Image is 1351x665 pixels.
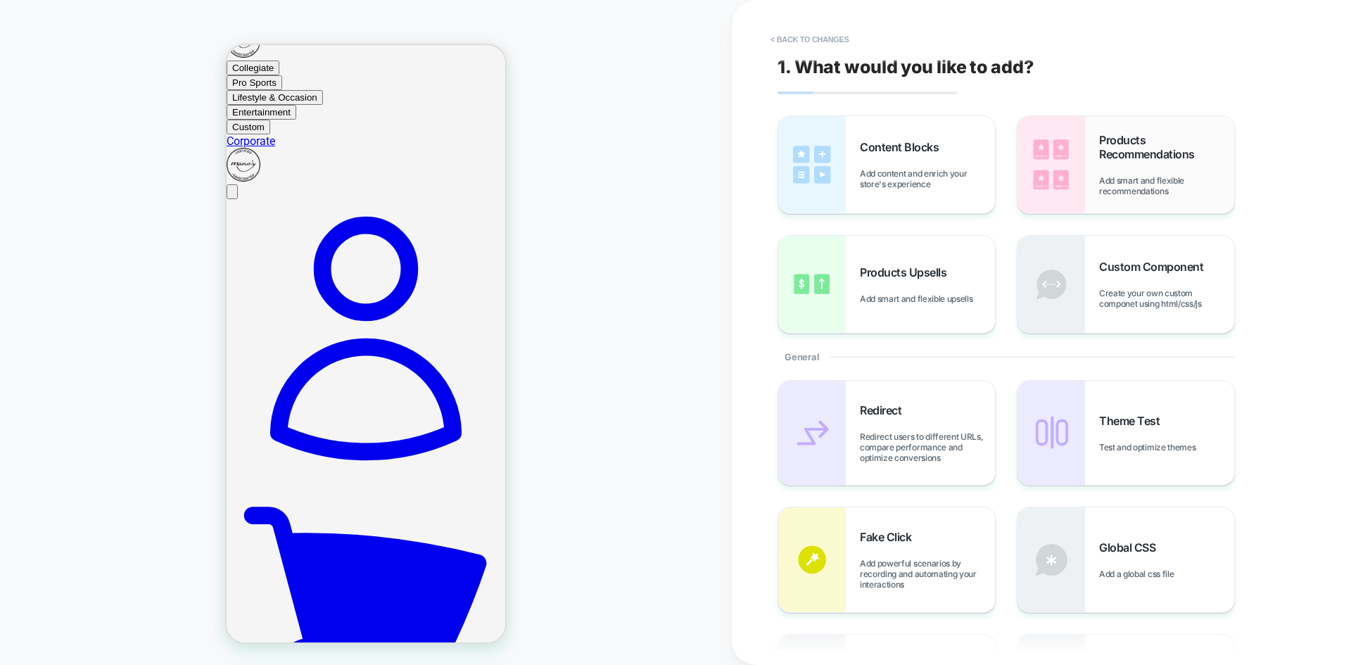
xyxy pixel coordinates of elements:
[860,558,995,590] span: Add powerful scenarios by recording and automating your interactions
[860,168,995,189] span: Add content and enrich your store's experience
[860,431,995,463] span: Redirect users to different URLs, compare performance and optimize conversions
[1099,288,1234,309] span: Create your own custom componet using html/css/js
[860,530,918,544] span: Fake Click
[1099,540,1162,555] span: Global CSS
[1099,414,1167,428] span: Theme Test
[860,265,953,279] span: Products Upsells
[860,293,979,304] span: Add smart and flexible upsells
[860,140,946,154] span: Content Blocks
[778,56,1034,77] span: 1. What would you like to add?
[1099,442,1203,452] span: Test and optimize themes
[1099,569,1181,579] span: Add a global css file
[1099,133,1234,161] span: Products Recommendations
[763,28,856,51] button: < Back to changes
[778,334,1235,380] div: General
[860,403,908,417] span: Redirect
[1099,175,1234,196] span: Add smart and flexible recommendations
[1099,260,1210,274] span: Custom Component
